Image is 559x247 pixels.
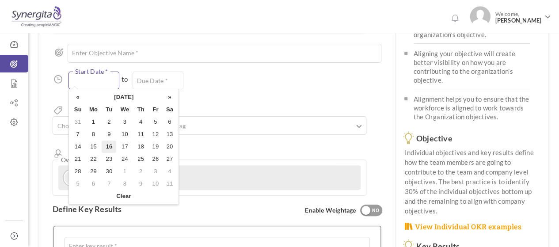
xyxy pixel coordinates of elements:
[495,17,541,24] span: [PERSON_NAME]
[148,128,163,141] td: 12
[148,178,163,190] td: 10
[163,128,177,141] td: 13
[85,103,102,116] th: Mo
[71,128,85,141] td: 7
[85,91,163,103] th: [DATE]
[133,103,148,116] th: Th
[102,103,116,116] th: Tu
[405,222,521,232] a: View Individual OKR examples
[163,153,177,165] td: 27
[102,165,116,178] td: 30
[71,165,85,178] td: 28
[163,91,177,103] th: »
[116,128,133,141] td: 10
[148,141,163,153] td: 19
[116,165,133,178] td: 1
[414,44,530,89] li: Aligning your objective will create better visibility on how you are contributing to the organiza...
[116,103,133,116] th: We
[163,178,177,190] td: 11
[163,141,177,153] td: 20
[53,74,64,85] i: Duration
[71,190,177,202] th: Clear
[53,105,64,116] i: Tags
[133,153,148,165] td: 25
[102,128,116,141] td: 9
[102,153,116,165] td: 23
[85,141,102,153] td: 15
[71,116,85,128] td: 31
[305,205,382,217] span: Enable Weightage
[85,153,102,165] td: 22
[466,3,555,29] a: Photo Welcome,[PERSON_NAME]
[10,6,63,28] img: Logo
[116,116,133,128] td: 3
[369,207,383,215] div: NO
[85,128,102,141] td: 8
[491,6,544,28] span: Welcome,
[405,134,539,143] h3: Objective
[148,116,163,128] td: 5
[71,153,85,165] td: 21
[71,91,85,103] th: «
[133,165,148,178] td: 2
[102,178,116,190] td: 7
[148,103,163,116] th: Fr
[133,128,148,141] td: 11
[85,116,102,128] td: 1
[148,153,163,165] td: 26
[85,165,102,178] td: 29
[64,170,80,186] a: K
[133,116,148,128] td: 4
[55,48,63,57] i: Objective Name *
[133,178,148,190] td: 9
[71,178,85,190] td: 5
[448,11,462,26] a: Notifications
[414,89,530,125] li: Alignment helps you to ensure that the workforce is aligned to work towards the Organization obje...
[405,148,539,216] p: Individual objectives and key results define how the team members are going to contribute to the ...
[116,153,133,165] td: 24
[85,178,102,190] td: 6
[470,6,491,27] img: Photo
[116,178,133,190] td: 8
[102,116,116,128] td: 2
[163,165,177,178] td: 4
[133,141,148,153] td: 18
[102,141,116,153] td: 16
[148,165,163,178] td: 3
[116,141,133,153] td: 17
[163,103,177,116] th: Sa
[53,148,64,160] i: Owner
[71,103,85,116] th: Su
[163,116,177,128] td: 6
[122,75,128,84] span: to
[71,141,85,153] td: 14
[53,205,122,213] label: Define Key Results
